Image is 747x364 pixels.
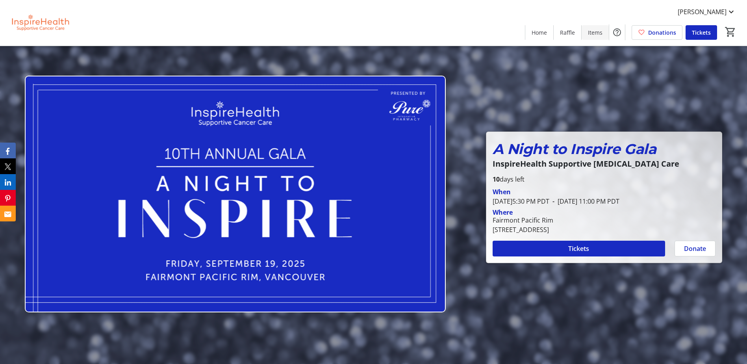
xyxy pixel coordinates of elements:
a: Home [525,25,553,40]
div: Where [493,209,513,215]
a: Raffle [554,25,581,40]
span: [DATE] 5:30 PM PDT [493,197,549,206]
span: Raffle [560,28,575,37]
button: Tickets [493,241,665,256]
button: Donate [675,241,715,256]
img: Campaign CTA Media Photo [25,76,446,312]
p: InspireHealth Supportive [MEDICAL_DATA] Care [493,160,715,168]
span: Tickets [568,244,589,253]
img: InspireHealth Supportive Cancer Care's Logo [5,3,75,43]
button: [PERSON_NAME] [671,6,742,18]
span: 10 [493,175,500,184]
span: Donate [684,244,706,253]
button: Help [609,24,625,40]
span: Tickets [692,28,711,37]
a: Donations [632,25,682,40]
div: Fairmont Pacific Rim [493,215,553,225]
a: Items [582,25,609,40]
p: days left [493,175,715,184]
a: Tickets [686,25,717,40]
div: When [493,187,511,197]
span: Donations [648,28,676,37]
div: [STREET_ADDRESS] [493,225,553,234]
span: [PERSON_NAME] [678,7,727,17]
button: Cart [723,25,738,39]
span: Items [588,28,602,37]
em: A Night to Inspire Gala [493,140,656,158]
span: - [549,197,558,206]
span: [DATE] 11:00 PM PDT [549,197,619,206]
span: Home [532,28,547,37]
